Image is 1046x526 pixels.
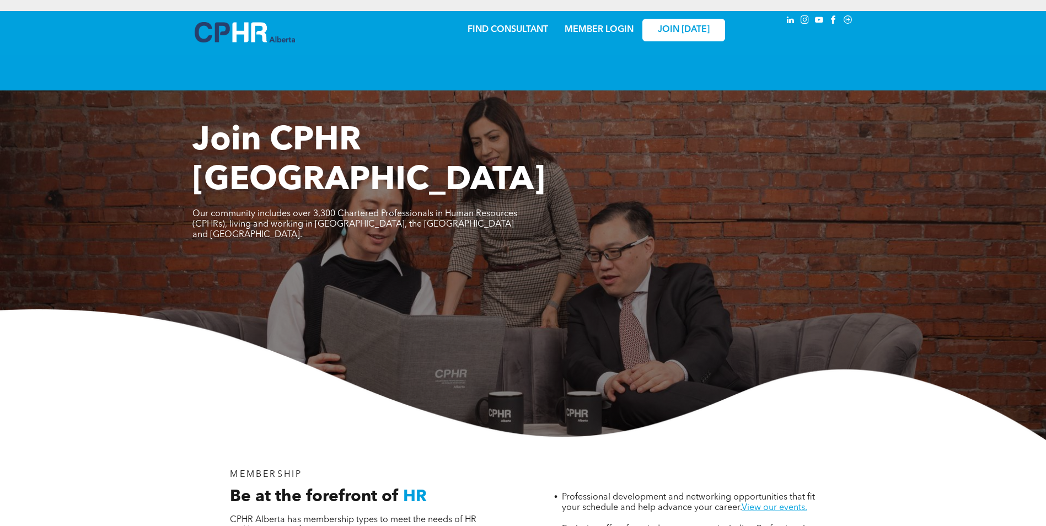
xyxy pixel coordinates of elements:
a: FIND CONSULTANT [468,25,548,34]
a: View our events. [742,503,807,512]
a: linkedin [785,14,797,29]
a: youtube [813,14,825,29]
a: facebook [828,14,840,29]
a: instagram [799,14,811,29]
a: MEMBER LOGIN [565,25,634,34]
span: JOIN [DATE] [658,25,710,35]
span: HR [403,489,427,505]
span: Professional development and networking opportunities that fit your schedule and help advance you... [562,493,815,512]
a: JOIN [DATE] [642,19,725,41]
span: Be at the forefront of [230,489,399,505]
a: Social network [842,14,854,29]
span: Our community includes over 3,300 Chartered Professionals in Human Resources (CPHRs), living and ... [192,210,517,239]
span: Join CPHR [GEOGRAPHIC_DATA] [192,125,545,197]
span: MEMBERSHIP [230,470,302,479]
img: A blue and white logo for cp alberta [195,22,295,42]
